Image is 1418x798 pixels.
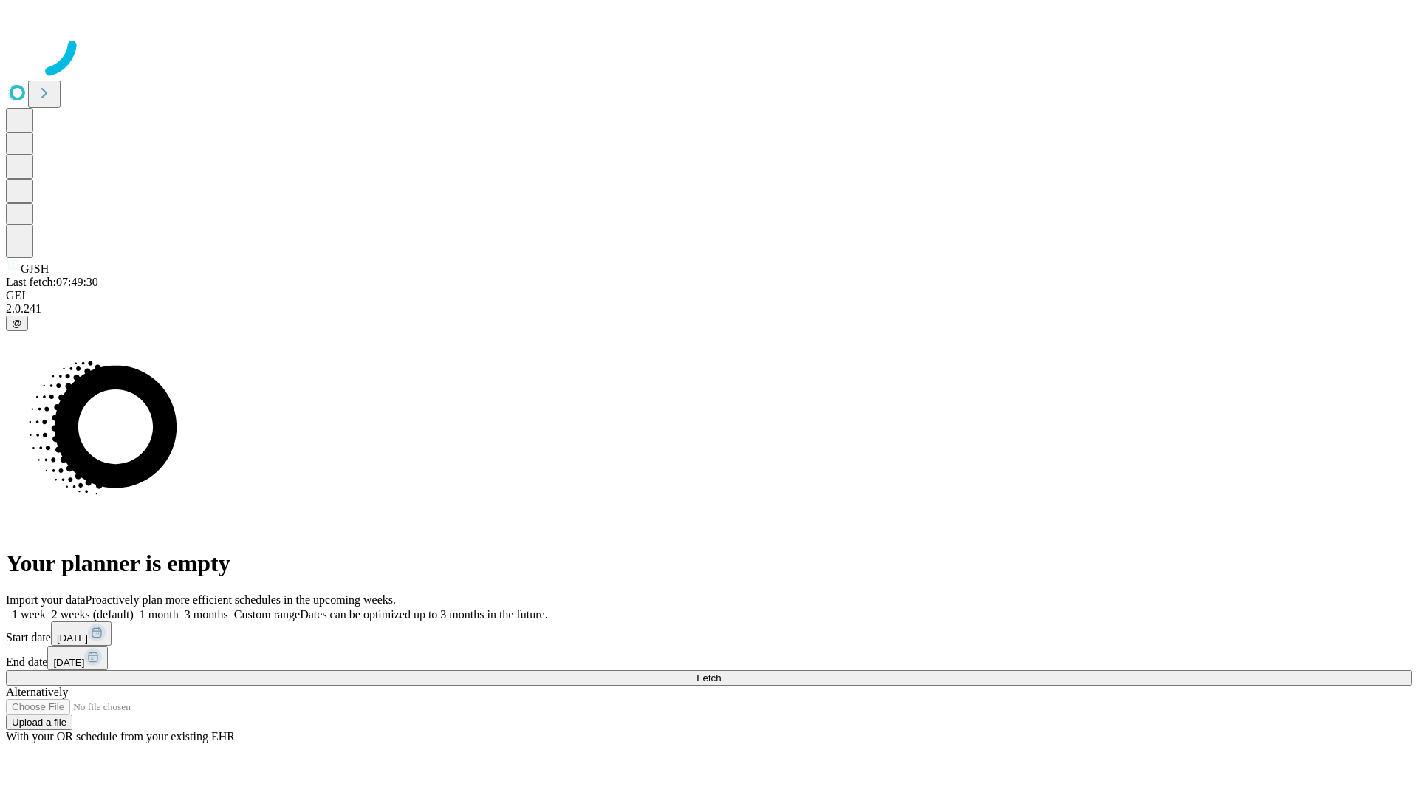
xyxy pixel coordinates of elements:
[140,608,179,621] span: 1 month
[21,262,49,275] span: GJSH
[6,670,1412,686] button: Fetch
[57,632,88,644] span: [DATE]
[47,646,108,670] button: [DATE]
[6,276,98,288] span: Last fetch: 07:49:30
[6,730,235,743] span: With your OR schedule from your existing EHR
[185,608,228,621] span: 3 months
[696,672,721,683] span: Fetch
[300,608,547,621] span: Dates can be optimized up to 3 months in the future.
[6,302,1412,316] div: 2.0.241
[12,318,22,329] span: @
[6,316,28,331] button: @
[6,550,1412,577] h1: Your planner is empty
[51,621,112,646] button: [DATE]
[6,593,86,606] span: Import your data
[6,289,1412,302] div: GEI
[53,657,84,668] span: [DATE]
[12,608,46,621] span: 1 week
[52,608,134,621] span: 2 weeks (default)
[6,686,68,698] span: Alternatively
[6,646,1412,670] div: End date
[6,621,1412,646] div: Start date
[234,608,300,621] span: Custom range
[86,593,396,606] span: Proactively plan more efficient schedules in the upcoming weeks.
[6,715,72,730] button: Upload a file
